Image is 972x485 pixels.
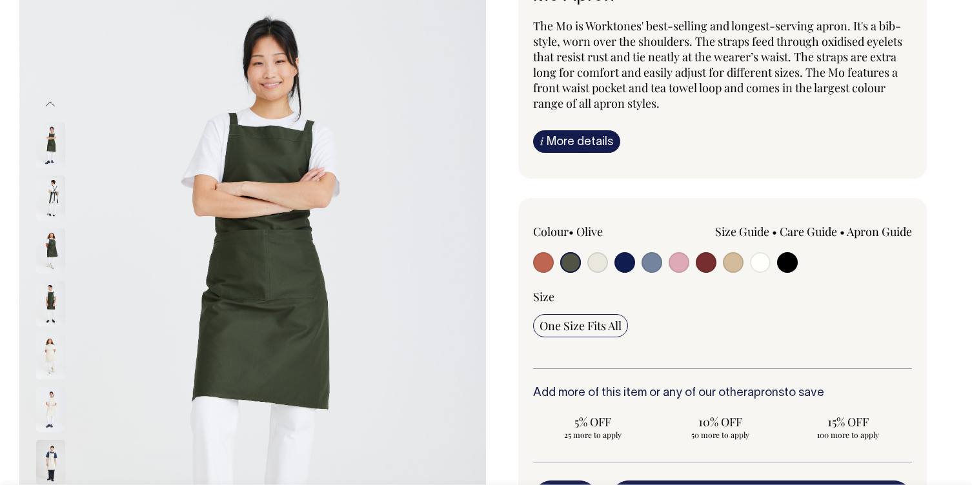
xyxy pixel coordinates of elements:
a: Size Guide [715,224,769,239]
h6: Add more of this item or any of our other to save [533,387,912,400]
span: One Size Fits All [540,318,622,333]
img: olive [36,175,65,221]
img: natural [36,387,65,432]
a: Care Guide [780,224,837,239]
span: 50 more to apply [667,430,775,440]
a: iMore details [533,130,620,153]
div: Colour [533,224,685,239]
span: 25 more to apply [540,430,647,440]
span: • [840,224,845,239]
input: 15% OFF 100 more to apply [788,410,908,444]
span: 100 more to apply [795,430,902,440]
div: Size [533,289,912,304]
button: Previous [41,90,60,119]
img: olive [36,123,65,168]
img: olive [36,281,65,326]
a: Apron Guide [847,224,912,239]
span: The Mo is Worktones' best-selling and longest-serving apron. It's a bib-style, worn over the shou... [533,18,902,111]
span: • [569,224,574,239]
input: One Size Fits All [533,314,628,337]
label: Olive [576,224,603,239]
input: 5% OFF 25 more to apply [533,410,653,444]
span: 10% OFF [667,414,775,430]
input: 10% OFF 50 more to apply [661,410,781,444]
span: i [540,134,543,148]
span: 15% OFF [795,414,902,430]
img: olive [36,228,65,273]
img: natural [36,440,65,485]
a: aprons [747,388,784,399]
span: • [772,224,777,239]
span: 5% OFF [540,414,647,430]
img: natural [36,334,65,379]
